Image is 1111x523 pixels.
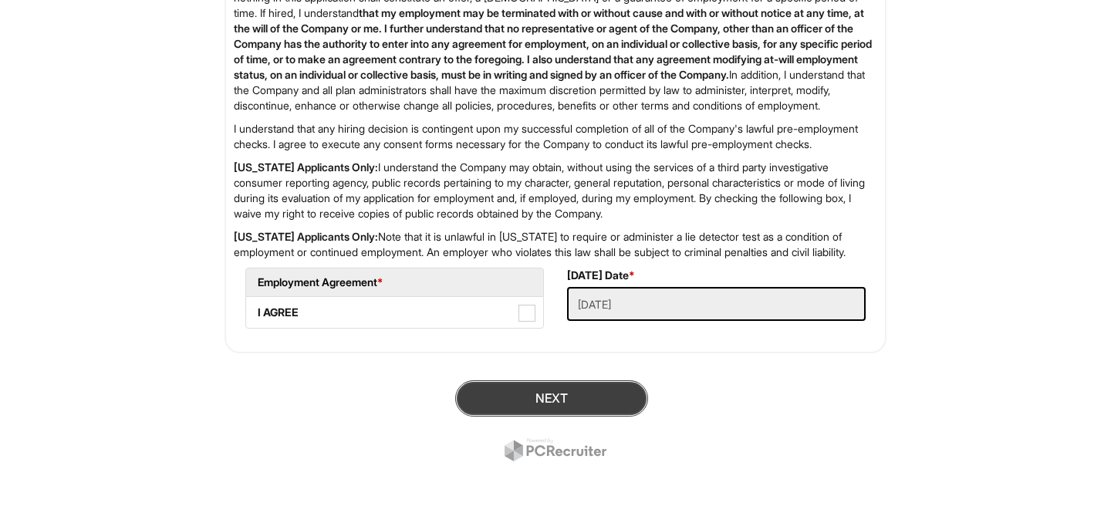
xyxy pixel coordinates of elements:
[234,160,877,221] p: I understand the Company may obtain, without using the services of a third party investigative co...
[246,297,543,328] label: I AGREE
[234,121,877,152] p: I understand that any hiring decision is contingent upon my successful completion of all of the C...
[567,287,866,321] input: Today's Date
[234,230,378,243] strong: [US_STATE] Applicants Only:
[234,160,378,174] strong: [US_STATE] Applicants Only:
[234,229,877,260] p: Note that it is unlawful in [US_STATE] to require or administer a lie detector test as a conditio...
[234,6,872,81] strong: that my employment may be terminated with or without cause and with or without notice at any time...
[567,268,635,283] label: [DATE] Date
[258,276,532,288] h5: Employment Agreement
[455,380,648,417] button: Next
